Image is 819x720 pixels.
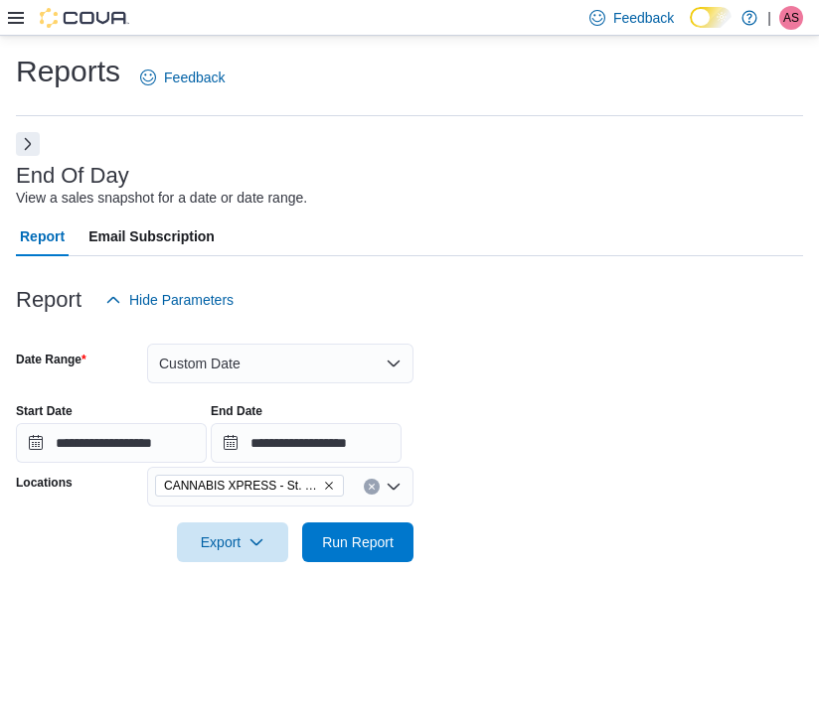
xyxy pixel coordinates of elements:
[323,480,335,492] button: Remove CANNABIS XPRESS - St. Andrews (Water Street) from selection in this group
[767,6,771,30] p: |
[322,532,394,552] span: Run Report
[132,58,233,97] a: Feedback
[364,479,380,495] button: Clear input
[129,290,234,310] span: Hide Parameters
[177,522,288,562] button: Export
[690,7,732,28] input: Dark Mode
[16,132,40,156] button: Next
[211,423,402,463] input: Press the down key to open a popover containing a calendar.
[16,288,82,312] h3: Report
[16,423,207,463] input: Press the down key to open a popover containing a calendar.
[88,216,215,256] span: Email Subscription
[783,6,799,30] span: AS
[779,6,803,30] div: Amanda Styka
[16,403,73,419] label: Start Date
[189,522,276,562] span: Export
[613,8,674,28] span: Feedback
[164,68,225,87] span: Feedback
[155,475,344,497] span: CANNABIS XPRESS - St. Andrews (Water Street)
[211,403,262,419] label: End Date
[16,164,129,188] h3: End Of Day
[164,476,319,496] span: CANNABIS XPRESS - St. [PERSON_NAME] ([GEOGRAPHIC_DATA])
[16,188,307,209] div: View a sales snapshot for a date or date range.
[690,28,691,29] span: Dark Mode
[16,52,120,91] h1: Reports
[302,522,413,562] button: Run Report
[20,216,65,256] span: Report
[16,475,73,491] label: Locations
[386,479,402,495] button: Open list of options
[147,344,413,383] button: Custom Date
[40,8,129,28] img: Cova
[16,352,86,367] label: Date Range
[97,280,242,320] button: Hide Parameters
